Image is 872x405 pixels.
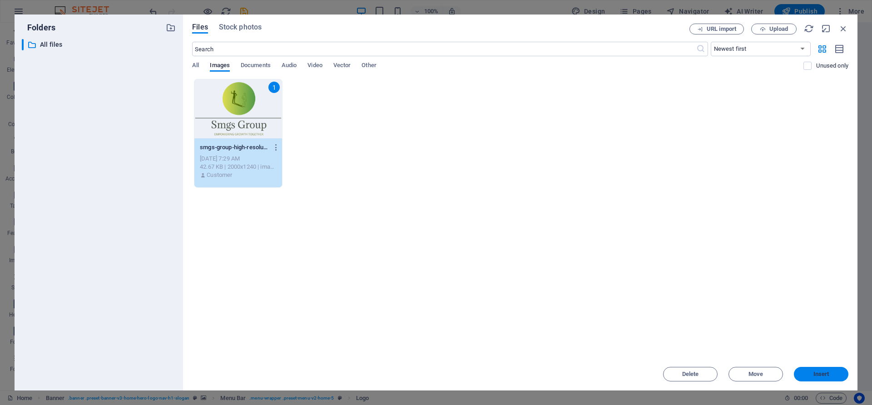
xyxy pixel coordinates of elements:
[166,23,176,33] i: Create new folder
[200,155,277,163] div: [DATE] 7:29 AM
[813,371,829,377] span: Insert
[40,39,159,50] p: All files
[21,356,32,358] button: 2
[192,42,696,56] input: Search
[707,26,736,32] span: URL import
[804,24,814,34] i: Reload
[838,24,848,34] i: Close
[200,143,268,151] p: smgs-group-high-resolution-logo-transparent-qwBmex2KVnIOzn5uEWn8wA.png
[816,62,848,70] p: Unused only
[207,171,232,179] p: Customer
[22,39,24,50] div: ​
[769,26,788,32] span: Upload
[362,60,376,73] span: Other
[663,367,718,381] button: Delete
[333,60,351,73] span: Vector
[821,24,831,34] i: Minimize
[22,22,55,34] p: Folders
[21,366,32,369] button: 3
[192,60,199,73] span: All
[210,60,230,73] span: Images
[794,367,848,381] button: Insert
[21,345,32,347] button: 1
[728,367,783,381] button: Move
[282,60,297,73] span: Audio
[219,22,262,33] span: Stock photos
[268,82,280,93] div: 1
[751,24,797,34] button: Upload
[682,371,699,377] span: Delete
[192,22,208,33] span: Files
[689,24,744,34] button: URL import
[241,60,271,73] span: Documents
[200,163,277,171] div: 42.67 KB | 2000x1240 | image/png
[748,371,763,377] span: Move
[307,60,322,73] span: Video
